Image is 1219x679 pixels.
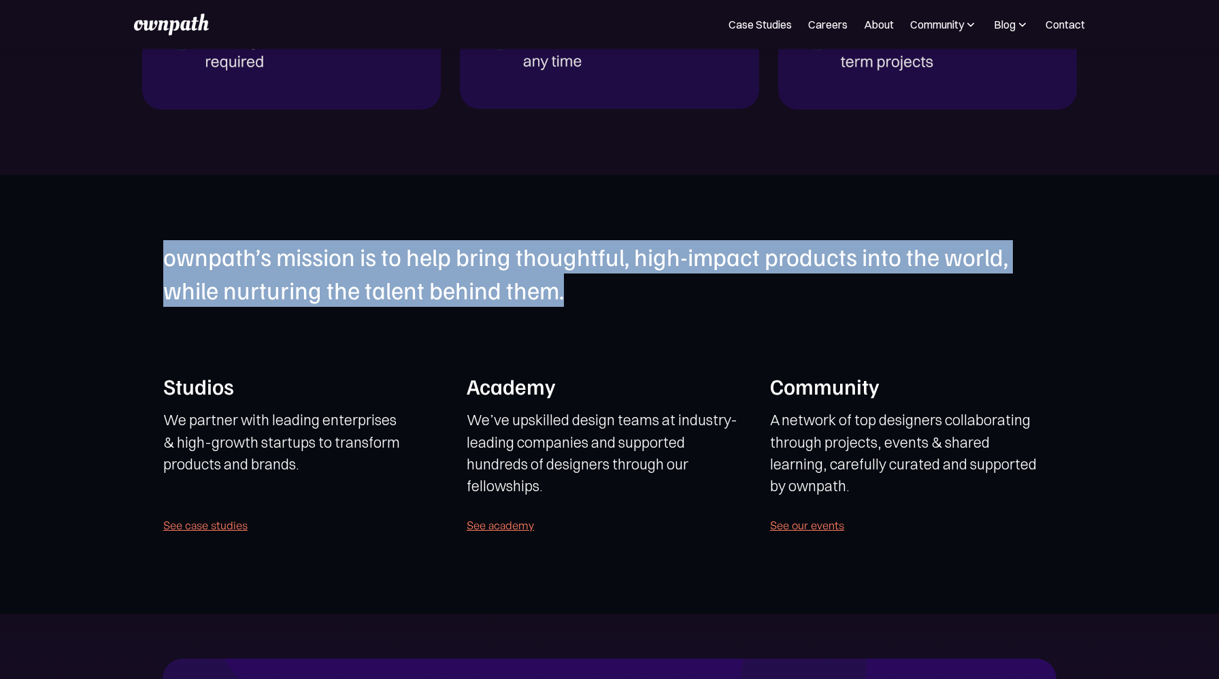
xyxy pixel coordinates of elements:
a: See our events [770,516,844,535]
h1: Academy [467,371,739,401]
h1: Studios [163,371,435,401]
a: See academy [467,516,534,535]
h1: Community [770,371,1042,401]
a: Contact [1046,16,1085,33]
p: We’ve upskilled design teams at industry-leading companies and supported hundreds of designers th... [467,409,739,497]
p: We partner with leading enterprises & high-growth startups to transform products and brands. ‍ [163,409,408,497]
h1: ownpath’s mission is to help bring thoughtful, high-impact products into the world, while nurturi... [163,240,1056,306]
div: Community [910,16,964,33]
div: Blog [994,16,1029,33]
a: Careers [808,16,848,33]
a: Case Studies [729,16,792,33]
a: See case studies [163,516,248,535]
a: About [864,16,894,33]
p: A network of top designers collaborating through projects, events & shared learning, carefully cu... [770,409,1042,497]
div: Community [910,16,978,33]
div: Blog [994,16,1016,33]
